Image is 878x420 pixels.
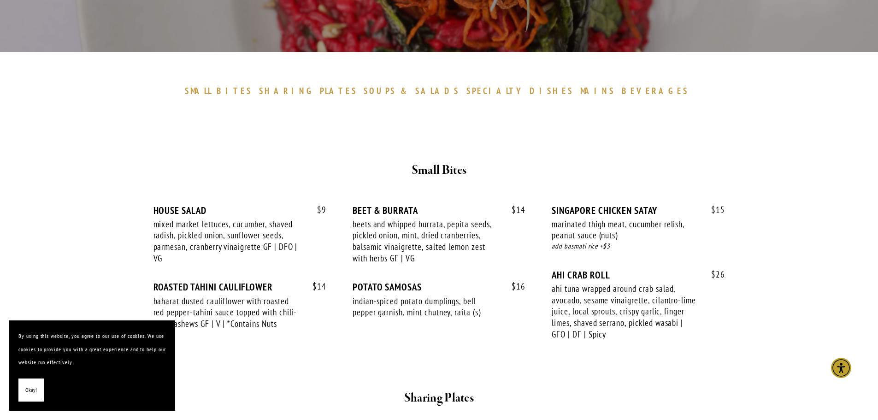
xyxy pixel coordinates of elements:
[711,269,716,280] span: $
[185,85,257,96] a: SMALLBITES
[259,85,315,96] span: SHARING
[259,85,361,96] a: SHARINGPLATES
[466,85,578,96] a: SPECIALTYDISHES
[502,205,525,215] span: 14
[9,320,175,411] section: Cookie banner
[153,281,326,293] div: ROASTED TAHINI CAULIFLOWER
[711,204,716,215] span: $
[622,85,694,96] a: BEVERAGES
[25,384,37,397] span: Okay!
[18,379,44,402] button: Okay!
[580,85,615,96] span: MAINS
[622,85,689,96] span: BEVERAGES
[702,269,725,280] span: 26
[502,281,525,292] span: 16
[18,330,166,369] p: By using this website, you agree to our use of cookies. We use cookies to provide you with a grea...
[552,241,725,252] div: add basmati rice +$3
[364,85,464,96] a: SOUPS&SALADS
[512,281,516,292] span: $
[353,205,525,216] div: BEET & BURRATA
[320,85,357,96] span: PLATES
[552,219,698,241] div: marinated thigh meat, cucumber relish, peanut sauce (nuts)
[317,204,322,215] span: $
[153,296,300,330] div: baharat dusted cauliflower with roasted red pepper-tahini sauce topped with chili-lime cashews GF...
[552,283,698,340] div: ahi tuna wrapped around crab salad, avocado, sesame vinaigrette, cilantro-lime juice, local sprou...
[353,219,499,264] div: beets and whipped burrata, pepita seeds, pickled onion, mint, dried cranberries, balsamic vinaigr...
[552,269,725,281] div: AHI CRAB ROLL
[217,85,252,96] span: BITES
[831,358,851,378] div: Accessibility Menu
[466,85,525,96] span: SPECIALTY
[401,85,411,96] span: &
[308,205,326,215] span: 9
[552,205,725,216] div: SINGAPORE CHICKEN SATAY
[353,296,499,318] div: indian-spiced potato dumplings, bell pepper garnish, mint chutney, raita (s)
[415,85,460,96] span: SALADS
[580,85,619,96] a: MAINS
[512,204,516,215] span: $
[353,281,525,293] div: POTATO SAMOSAS
[303,281,326,292] span: 14
[185,85,212,96] span: SMALL
[153,205,326,216] div: HOUSE SALAD
[530,85,573,96] span: DISHES
[412,162,466,178] strong: Small Bites
[364,85,396,96] span: SOUPS
[404,390,474,406] strong: Sharing Plates
[702,205,725,215] span: 15
[153,219,300,264] div: mixed market lettuces, cucumber, shaved radish, pickled onion, sunflower seeds, parmesan, cranber...
[312,281,317,292] span: $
